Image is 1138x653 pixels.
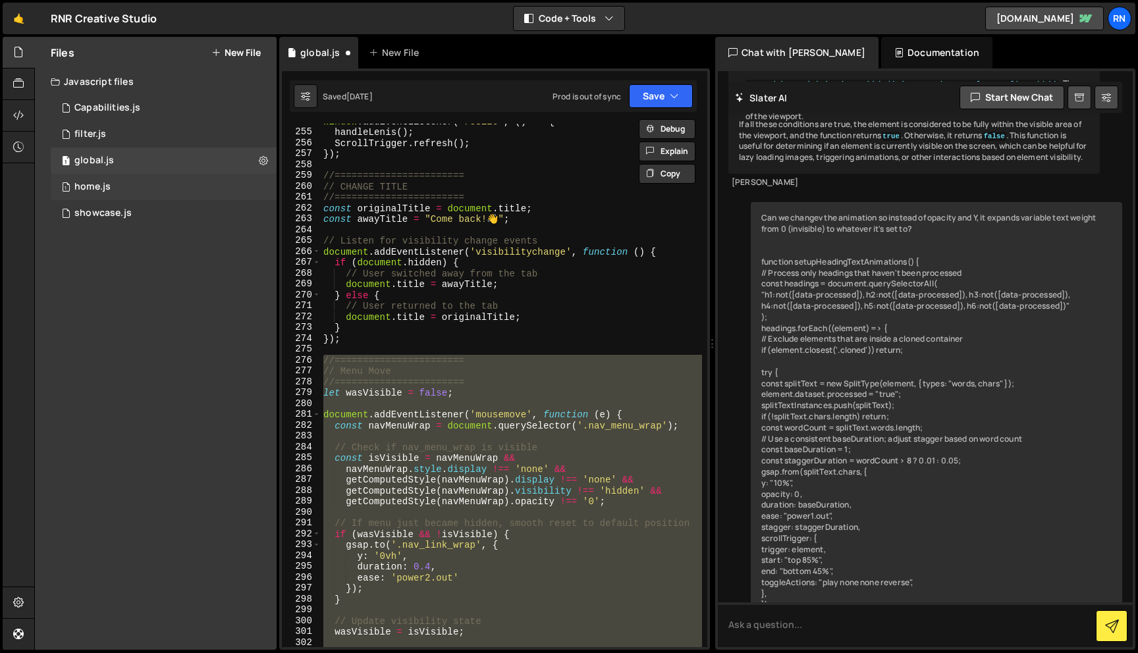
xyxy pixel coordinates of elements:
[553,91,621,102] div: Prod is out of sync
[282,594,321,605] div: 298
[985,7,1104,30] a: [DOMAIN_NAME]
[282,246,321,257] div: 266
[282,224,321,236] div: 264
[282,507,321,518] div: 290
[282,300,321,311] div: 271
[745,78,1089,122] li: : The right edge of the element is not to the right of the viewport. It uses or to determine the ...
[74,102,140,114] div: Capabilities.js
[51,95,277,121] div: 2785/32613.js
[282,561,321,572] div: 295
[282,181,321,192] div: 260
[74,181,111,193] div: home.js
[282,322,321,333] div: 273
[282,344,321,355] div: 275
[282,409,321,420] div: 281
[282,333,321,344] div: 274
[514,7,624,30] button: Code + Tools
[735,91,788,104] h2: Slater AI
[282,398,321,409] div: 280
[282,615,321,627] div: 300
[282,474,321,485] div: 287
[62,183,70,194] span: 1
[35,68,277,95] div: Javascript files
[282,278,321,290] div: 269
[282,431,321,442] div: 283
[282,268,321,279] div: 268
[346,91,373,102] div: [DATE]
[323,91,373,102] div: Saved
[282,257,321,268] div: 267
[51,121,277,147] div: 2785/35735.js
[639,164,695,184] button: Copy
[282,355,321,366] div: 276
[282,203,321,214] div: 262
[74,155,114,167] div: global.js
[282,235,321,246] div: 265
[282,420,321,431] div: 282
[282,626,321,637] div: 301
[282,213,321,224] div: 263
[282,463,321,475] div: 286
[282,452,321,463] div: 285
[51,174,277,200] div: 2785/4730.js
[881,37,992,68] div: Documentation
[282,529,321,540] div: 292
[282,311,321,323] div: 272
[282,365,321,377] div: 277
[282,496,321,507] div: 289
[369,46,424,59] div: New File
[300,46,340,59] div: global.js
[282,290,321,301] div: 270
[983,132,1006,141] code: false
[639,142,695,161] button: Explain
[3,3,35,34] a: 🤙
[715,37,879,68] div: Chat with [PERSON_NAME]
[960,86,1064,109] button: Start new chat
[282,126,321,138] div: 255
[74,207,132,219] div: showcase.js
[62,157,70,167] span: 1
[1108,7,1131,30] a: RN
[881,132,901,141] code: true
[282,138,321,149] div: 256
[282,159,321,170] div: 258
[745,80,1059,89] code: rect.right <= (window.innerWidth || document.documentElement.clientWidth)
[282,583,321,594] div: 297
[282,550,321,562] div: 294
[629,84,693,108] button: Save
[282,572,321,583] div: 296
[51,45,74,60] h2: Files
[282,192,321,203] div: 261
[282,517,321,529] div: 291
[282,485,321,496] div: 288
[51,11,157,26] div: RNR Creative Studio
[282,637,321,648] div: 302
[282,148,321,159] div: 257
[211,47,261,58] button: New File
[282,170,321,181] div: 259
[282,442,321,453] div: 284
[282,604,321,615] div: 299
[74,128,106,140] div: filter.js
[282,387,321,398] div: 279
[51,200,277,226] div: 2785/36237.js
[51,147,277,174] div: 2785/4729.js
[282,539,321,550] div: 293
[282,377,321,388] div: 278
[639,119,695,139] button: Debug
[732,177,1097,188] div: [PERSON_NAME]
